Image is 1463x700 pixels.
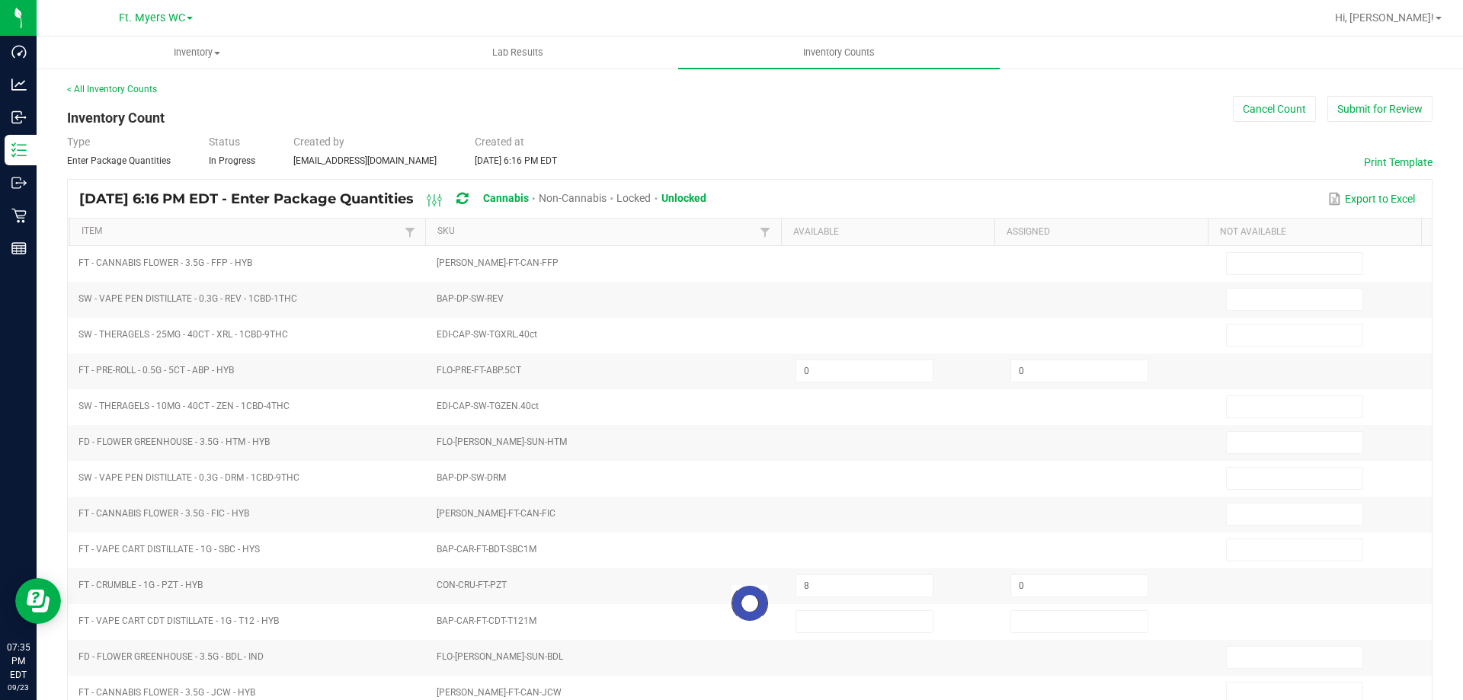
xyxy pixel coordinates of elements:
[1364,155,1433,170] button: Print Template
[472,46,564,59] span: Lab Results
[209,136,240,148] span: Status
[293,136,344,148] span: Created by
[401,222,419,241] a: Filter
[11,208,27,223] inline-svg: Retail
[616,192,651,204] span: Locked
[994,219,1208,246] th: Assigned
[661,192,706,204] span: Unlocked
[475,136,524,148] span: Created at
[11,241,27,256] inline-svg: Reports
[67,84,157,94] a: < All Inventory Counts
[11,142,27,158] inline-svg: Inventory
[539,192,607,204] span: Non-Cannabis
[437,225,756,238] a: SKUSortable
[119,11,185,24] span: Ft. Myers WC
[82,225,400,238] a: ItemSortable
[11,77,27,92] inline-svg: Analytics
[67,136,90,148] span: Type
[7,641,30,682] p: 07:35 PM EDT
[678,37,999,69] a: Inventory Counts
[783,46,895,59] span: Inventory Counts
[1335,11,1434,24] span: Hi, [PERSON_NAME]!
[1327,96,1433,122] button: Submit for Review
[79,185,718,213] div: [DATE] 6:16 PM EDT - Enter Package Quantities
[1208,219,1421,246] th: Not Available
[11,110,27,125] inline-svg: Inbound
[11,44,27,59] inline-svg: Dashboard
[67,155,171,166] span: Enter Package Quantities
[209,155,255,166] span: In Progress
[1233,96,1316,122] button: Cancel Count
[37,46,357,59] span: Inventory
[756,222,774,241] a: Filter
[475,155,557,166] span: [DATE] 6:16 PM EDT
[357,37,678,69] a: Lab Results
[11,175,27,190] inline-svg: Outbound
[483,192,529,204] span: Cannabis
[15,578,61,624] iframe: Resource center
[1324,186,1419,212] button: Export to Excel
[293,155,437,166] span: [EMAIL_ADDRESS][DOMAIN_NAME]
[781,219,994,246] th: Available
[37,37,357,69] a: Inventory
[7,682,30,693] p: 09/23
[67,110,165,126] span: Inventory Count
